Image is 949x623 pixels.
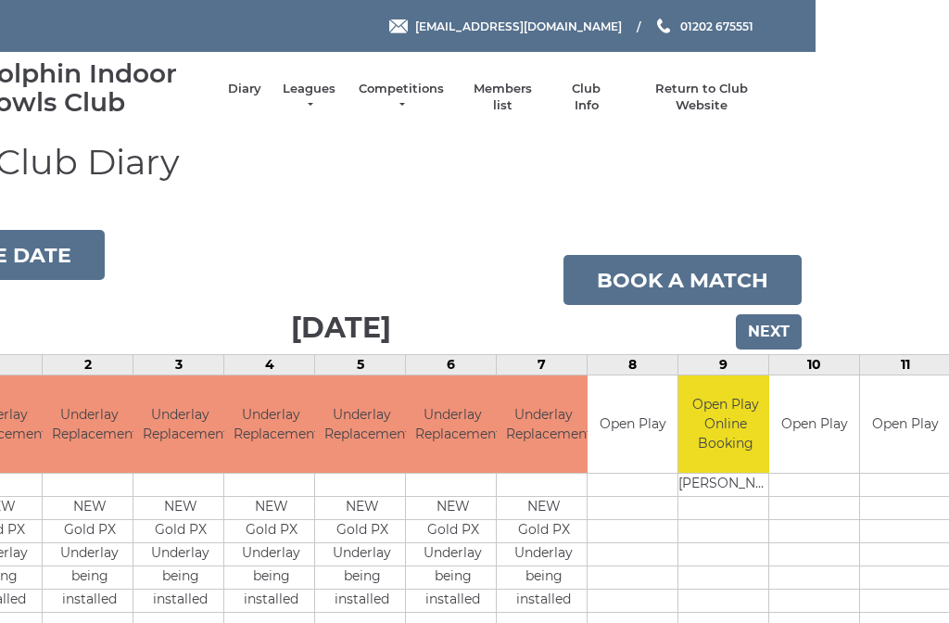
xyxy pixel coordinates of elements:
[463,81,540,114] a: Members list
[406,496,500,519] td: NEW
[315,566,409,589] td: being
[133,542,227,566] td: Underlay
[224,566,318,589] td: being
[678,375,772,473] td: Open Play Online Booking
[560,81,614,114] a: Club Info
[657,19,670,33] img: Phone us
[406,519,500,542] td: Gold PX
[769,375,859,473] td: Open Play
[133,355,224,375] td: 3
[133,496,227,519] td: NEW
[43,589,136,612] td: installed
[43,566,136,589] td: being
[588,355,678,375] td: 8
[224,589,318,612] td: installed
[406,542,500,566] td: Underlay
[406,566,500,589] td: being
[224,542,318,566] td: Underlay
[43,355,133,375] td: 2
[389,18,622,35] a: Email [EMAIL_ADDRESS][DOMAIN_NAME]
[736,314,802,350] input: Next
[315,589,409,612] td: installed
[43,519,136,542] td: Gold PX
[632,81,772,114] a: Return to Club Website
[406,355,497,375] td: 6
[497,589,590,612] td: installed
[415,19,622,32] span: [EMAIL_ADDRESS][DOMAIN_NAME]
[133,375,227,473] td: Underlay Replacement
[43,542,136,566] td: Underlay
[280,81,338,114] a: Leagues
[43,496,136,519] td: NEW
[497,566,590,589] td: being
[678,473,772,496] td: [PERSON_NAME]
[224,496,318,519] td: NEW
[678,355,769,375] td: 9
[224,375,318,473] td: Underlay Replacement
[43,375,136,473] td: Underlay Replacement
[654,18,753,35] a: Phone us 01202 675551
[357,81,446,114] a: Competitions
[769,355,860,375] td: 10
[224,519,318,542] td: Gold PX
[315,375,409,473] td: Underlay Replacement
[497,496,590,519] td: NEW
[497,355,588,375] td: 7
[133,589,227,612] td: installed
[680,19,753,32] span: 01202 675551
[588,375,677,473] td: Open Play
[406,589,500,612] td: installed
[133,519,227,542] td: Gold PX
[224,355,315,375] td: 4
[497,375,590,473] td: Underlay Replacement
[563,255,802,305] a: Book a match
[389,19,408,33] img: Email
[133,566,227,589] td: being
[315,542,409,566] td: Underlay
[315,355,406,375] td: 5
[497,519,590,542] td: Gold PX
[228,81,261,97] a: Diary
[497,542,590,566] td: Underlay
[315,519,409,542] td: Gold PX
[406,375,500,473] td: Underlay Replacement
[315,496,409,519] td: NEW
